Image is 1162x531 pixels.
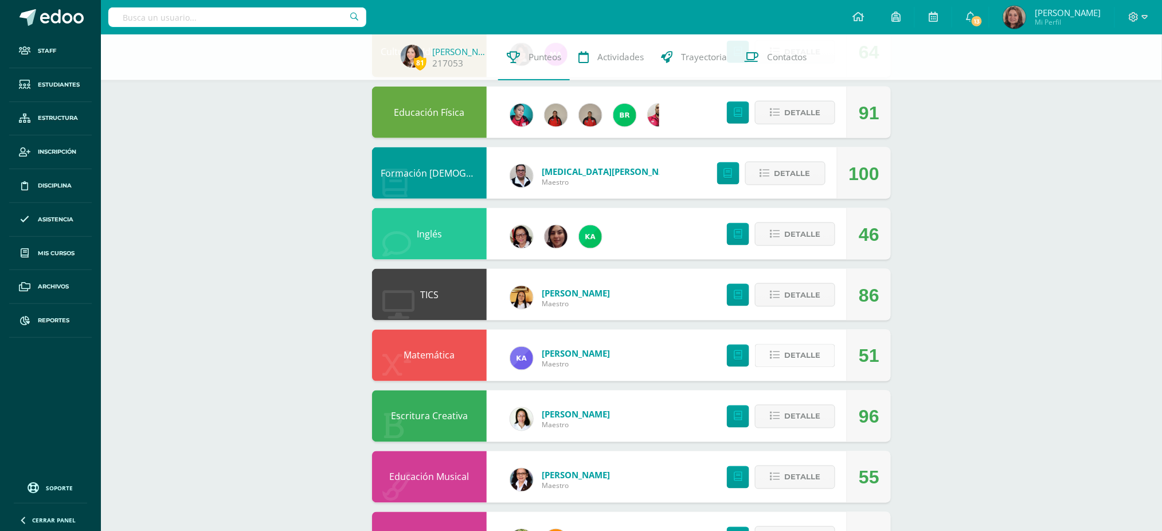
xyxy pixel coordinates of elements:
a: [MEDICAL_DATA][PERSON_NAME] [542,166,679,177]
img: 4d4cd327770493201640ac408f679033.png [401,45,424,68]
span: Estructura [38,114,78,123]
a: [PERSON_NAME] [432,46,490,57]
span: Staff [38,46,56,56]
span: Asistencia [38,215,73,224]
div: Educación Musical [372,451,487,503]
a: TICS [420,288,439,301]
a: Contactos [735,34,816,80]
a: [PERSON_NAME] [542,470,610,481]
a: Educación Física [394,106,465,119]
span: Inscripción [38,147,76,157]
span: 13 [971,15,983,28]
span: Trayectoria [681,51,727,63]
button: Detalle [755,101,835,124]
span: Detalle [774,163,811,184]
img: 720c24124c15ba549e3e394e132c7bff.png [648,104,671,127]
span: Detalle [784,284,820,306]
div: Escritura Creativa [372,391,487,442]
img: 405e426cf699282c02b6e6c69ff5ea82.png [510,286,533,309]
img: 2b9ad40edd54c2f1af5f41f24ea34807.png [510,165,533,188]
span: Punteos [529,51,561,63]
div: 55 [859,452,879,503]
span: Maestro [542,481,610,491]
div: 51 [859,330,879,382]
button: Detalle [745,162,825,185]
div: 46 [859,209,879,260]
img: d4deafe5159184ad8cadd3f58d7b9740.png [545,104,568,127]
span: Maestro [542,177,679,187]
button: Detalle [755,344,835,368]
button: Detalle [755,222,835,246]
div: 96 [859,391,879,443]
a: Escritura Creativa [391,410,468,423]
span: Reportes [38,316,69,325]
img: a64c3460752fcf2c5e8663a69b02fa63.png [579,225,602,248]
a: Reportes [9,304,92,338]
a: Disciplina [9,169,92,203]
span: Detalle [784,406,820,427]
span: Detalle [784,102,820,123]
a: Actividades [570,34,652,80]
a: Educación Musical [390,471,470,483]
a: Asistencia [9,203,92,237]
img: 4042270918fd6b5921d0ca12ded71c97.png [510,104,533,127]
div: Matemática [372,330,487,381]
input: Busca un usuario... [108,7,366,27]
div: Educación Física [372,87,487,138]
a: [PERSON_NAME] [542,409,610,420]
img: 4733bfd7bc8fc729d30d3f37215f5f17.png [510,347,533,370]
img: 50a28e110b6752814bbd5c7cebe28769.png [510,468,533,491]
span: Mis cursos [38,249,75,258]
span: Detalle [784,224,820,245]
div: Inglés [372,208,487,260]
a: [PERSON_NAME] [542,348,610,360]
a: Inscripción [9,135,92,169]
img: 0c51bd409f5749828a9dacd713f1661a.png [510,408,533,431]
span: Detalle [784,345,820,366]
span: Actividades [597,51,644,63]
a: Estudiantes [9,68,92,102]
span: 81 [414,56,427,70]
a: Mis cursos [9,237,92,271]
span: Detalle [784,467,820,488]
span: Maestro [542,420,610,430]
span: Mi Perfil [1035,17,1101,27]
button: Detalle [755,405,835,428]
div: 86 [859,270,879,321]
span: Cerrar panel [32,516,76,524]
a: Archivos [9,270,92,304]
img: 2ca4f91e2a017358137dd701126cf722.png [510,225,533,248]
a: Trayectoria [652,34,735,80]
div: TICS [372,269,487,321]
img: b20be52476d037d2dd4fed11a7a31884.png [1003,6,1026,29]
span: Soporte [46,484,73,492]
div: 91 [859,87,879,139]
button: Detalle [755,283,835,307]
a: 217053 [432,57,463,69]
a: Staff [9,34,92,68]
button: Detalle [755,466,835,489]
img: 5f1707d5efd63e8f04ee695e4f407930.png [545,225,568,248]
a: Matemática [404,349,455,362]
div: Formación Cristiana [372,147,487,199]
a: Formación [DEMOGRAPHIC_DATA] [381,167,529,179]
span: Maestro [542,360,610,369]
a: Soporte [14,479,87,495]
a: Estructura [9,102,92,136]
div: 100 [849,148,879,200]
span: Archivos [38,282,69,291]
img: 139d064777fbe6bf61491abfdba402ef.png [579,104,602,127]
a: Inglés [417,228,442,240]
span: Estudiantes [38,80,80,89]
span: Contactos [767,51,807,63]
span: Disciplina [38,181,72,190]
a: [PERSON_NAME] [542,287,610,299]
a: Punteos [498,34,570,80]
img: 7976fc47626adfddeb45c36bac81a772.png [613,104,636,127]
span: Maestro [542,299,610,309]
span: [PERSON_NAME] [1035,7,1101,18]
